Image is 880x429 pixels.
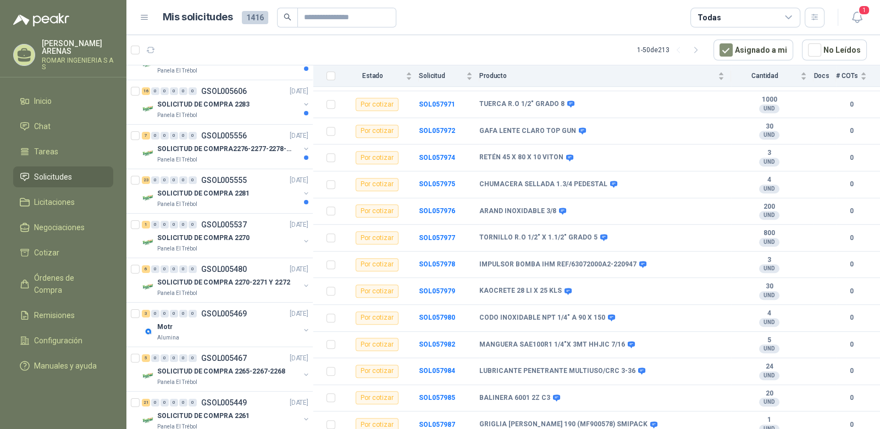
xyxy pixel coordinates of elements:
div: 0 [170,310,178,317]
b: 0 [836,366,867,376]
div: 0 [189,265,197,273]
b: 0 [836,179,867,190]
img: Company Logo [142,236,155,249]
div: 0 [160,221,169,229]
span: Tareas [34,146,58,158]
p: GSOL005556 [201,132,247,140]
div: UND [759,291,779,300]
div: Por cotizar [356,258,399,271]
span: Cotizar [34,247,59,259]
div: 0 [189,87,197,95]
a: 23 0 0 0 0 0 GSOL005555[DATE] Company LogoSOLICITUD DE COMPRA 2281Panela El Trébol [142,174,311,209]
img: Company Logo [142,325,155,338]
b: 0 [836,126,867,136]
span: Remisiones [34,309,75,321]
div: 0 [151,87,159,95]
div: Por cotizar [356,231,399,244]
img: Company Logo [142,369,155,382]
div: UND [759,211,779,220]
p: [DATE] [290,264,308,275]
p: GSOL005467 [201,354,247,362]
b: KAOCRETE 28 LI X 25 KLS [479,287,562,296]
p: GSOL005555 [201,176,247,184]
a: Remisiones [13,305,113,326]
div: UND [759,318,779,327]
th: Cantidad [731,65,813,87]
th: # COTs [836,65,880,87]
div: Por cotizar [356,178,399,191]
p: SOLICITUD DE COMPRA 2270 [157,233,250,243]
span: Negociaciones [34,221,85,233]
b: SOL057985 [419,394,455,402]
b: RETÉN 45 X 80 X 10 VITON [479,153,563,162]
div: UND [759,238,779,247]
div: 0 [170,265,178,273]
span: Estado [342,72,403,80]
p: [DATE] [290,86,308,97]
p: SOLICITUD DE COMPRA 2281 [157,188,250,199]
div: 0 [189,132,197,140]
b: 0 [836,153,867,163]
div: 0 [189,399,197,406]
a: Licitaciones [13,192,113,213]
b: 0 [836,233,867,243]
p: Panela El Trébol [157,111,197,120]
th: Producto [479,65,731,87]
img: Company Logo [142,102,155,115]
b: 4 [731,309,807,318]
a: SOL057982 [419,341,455,348]
b: SOL057978 [419,260,455,268]
img: Logo peakr [13,13,69,26]
div: 23 [142,176,150,184]
div: 6 [142,265,150,273]
a: SOL057977 [419,234,455,242]
div: 0 [170,399,178,406]
div: Por cotizar [356,98,399,111]
p: Panela El Trébol [157,200,197,209]
b: ARAND INOXIDABLE 3/8 [479,207,556,216]
span: Órdenes de Compra [34,272,103,296]
b: 30 [731,282,807,291]
p: SOLICITUD DE COMPRA 2265-2267-2268 [157,366,285,377]
b: 1000 [731,96,807,104]
div: UND [759,131,779,140]
div: Por cotizar [356,391,399,404]
img: Company Logo [142,191,155,204]
img: Company Logo [142,414,155,427]
p: GSOL005469 [201,310,247,317]
b: GAFA LENTE CLARO TOP GUN [479,127,576,136]
a: SOL057979 [419,287,455,295]
b: CODO INOXIDABLE NPT 1/4" A 90 X 150 [479,314,605,322]
div: 0 [189,176,197,184]
a: Configuración [13,330,113,351]
a: SOL057974 [419,154,455,161]
p: [DATE] [290,398,308,408]
a: SOL057972 [419,127,455,135]
b: 0 [836,206,867,216]
div: Por cotizar [356,204,399,218]
span: search [284,13,291,21]
p: SOLICITUD DE COMPRA 2261 [157,411,250,421]
p: GSOL005537 [201,221,247,229]
b: MANGUERA SAE100R1 1/4"X 3MT HHJIC 7/16 [479,341,625,349]
p: ROMAR INGENIERIA S A S [42,57,113,70]
img: Company Logo [142,147,155,160]
b: 0 [836,259,867,270]
p: Alumina [157,333,179,342]
th: Solicitud [419,65,479,87]
b: LUBRICANTE PENETRANTE MULTIUSO/CRC 3-36 [479,367,635,376]
b: GRIGLIA [PERSON_NAME] 190 (MF900578) SMIPACK [479,420,647,429]
p: GSOL005606 [201,87,247,95]
p: [PERSON_NAME] ARENAS [42,40,113,55]
div: 0 [151,176,159,184]
a: Chat [13,116,113,137]
div: 0 [151,310,159,317]
a: SOL057984 [419,367,455,375]
div: Por cotizar [356,338,399,351]
div: 0 [160,399,169,406]
div: UND [759,158,779,166]
b: 5 [731,336,807,345]
div: 1 - 50 de 213 [637,41,705,59]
